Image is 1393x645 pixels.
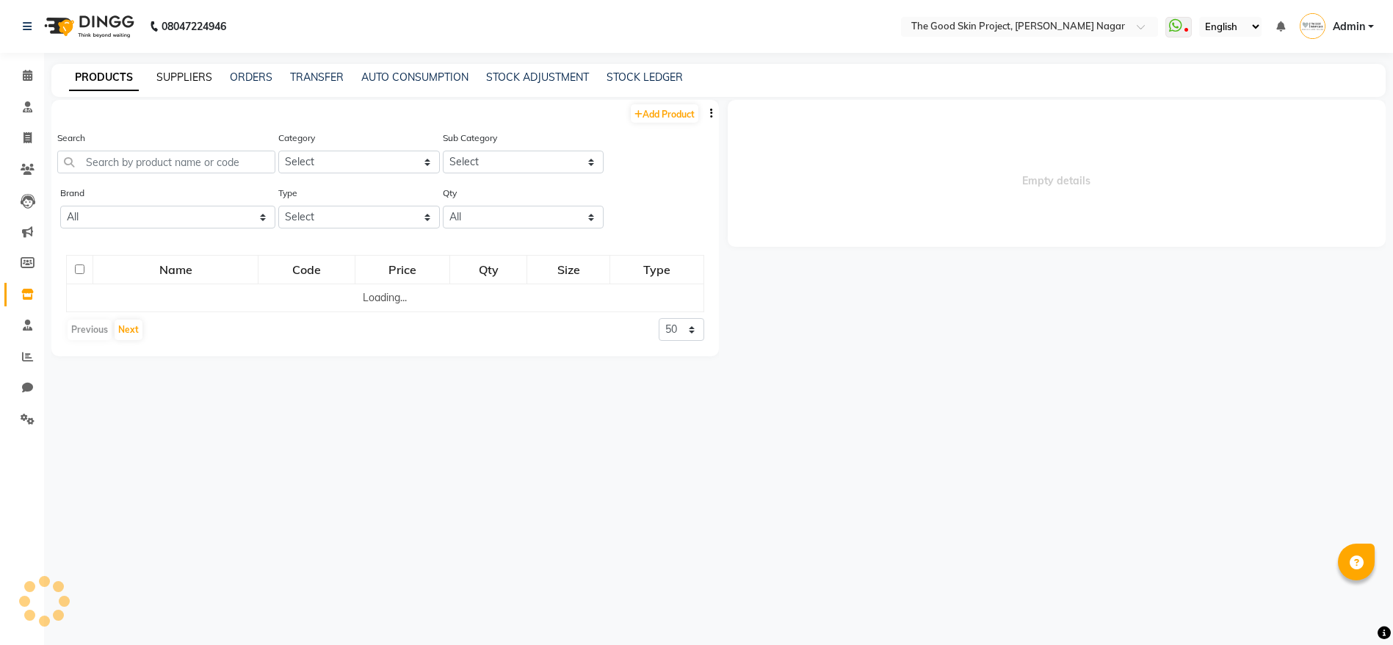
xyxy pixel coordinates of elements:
[115,320,142,340] button: Next
[69,65,139,91] a: PRODUCTS
[290,71,344,84] a: TRANSFER
[607,71,683,84] a: STOCK LEDGER
[361,71,468,84] a: AUTO CONSUMPTION
[278,131,315,145] label: Category
[728,100,1386,247] span: Empty details
[37,6,138,47] img: logo
[259,256,354,283] div: Code
[528,256,609,283] div: Size
[1333,19,1365,35] span: Admin
[443,131,497,145] label: Sub Category
[162,6,226,47] b: 08047224946
[451,256,525,283] div: Qty
[356,256,449,283] div: Price
[67,284,704,312] td: Loading...
[230,71,272,84] a: ORDERS
[443,187,457,200] label: Qty
[57,131,85,145] label: Search
[1300,13,1325,39] img: Admin
[60,187,84,200] label: Brand
[57,151,275,173] input: Search by product name or code
[631,104,698,123] a: Add Product
[611,256,702,283] div: Type
[156,71,212,84] a: SUPPLIERS
[94,256,257,283] div: Name
[486,71,589,84] a: STOCK ADJUSTMENT
[278,187,297,200] label: Type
